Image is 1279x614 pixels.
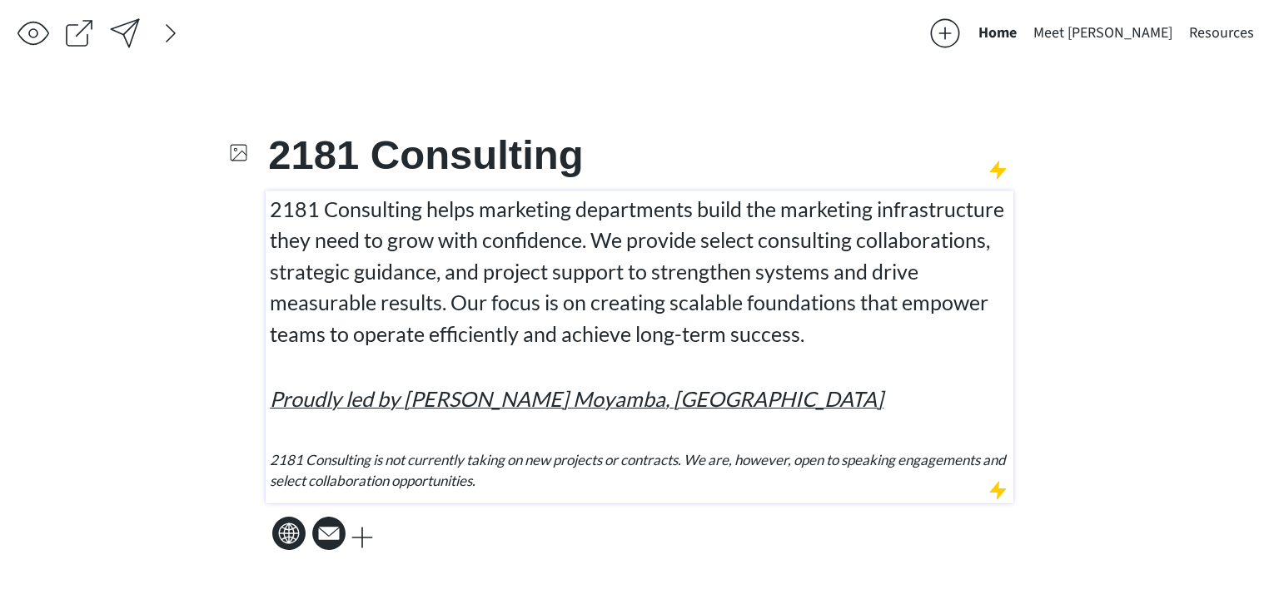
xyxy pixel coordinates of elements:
button: Resources [1181,17,1262,50]
button: Meet [PERSON_NAME] [1025,17,1181,50]
button: Home [970,17,1025,50]
span: 2181 Consulting helps marketing departments build the marketing infrastructure they need to grow ... [270,196,1004,346]
span: Proudly led by [PERSON_NAME] Moyamba, [GEOGRAPHIC_DATA] [270,386,883,411]
em: 2181 Consulting is not currently taking on new projects or contracts. We are, however, open to sp... [270,451,1006,490]
span: 2181 Consulting [268,132,583,177]
a: Proudly led by [PERSON_NAME] Moyamba, [GEOGRAPHIC_DATA] [270,395,883,409]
